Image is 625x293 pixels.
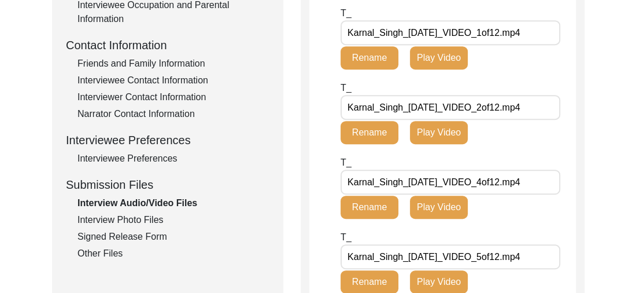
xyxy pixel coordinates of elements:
button: Play Video [410,196,468,219]
button: Rename [341,46,398,69]
button: Play Video [410,121,468,144]
div: Interviewee Preferences [77,152,269,166]
span: T_ [341,8,352,18]
div: Interviewee Contact Information [77,74,269,87]
span: T_ [341,232,352,242]
div: Interviewer Contact Information [77,90,269,104]
button: Play Video [410,46,468,69]
div: Contact Information [66,36,269,54]
div: Narrator Contact Information [77,107,269,121]
div: Submission Files [66,176,269,193]
button: Rename [341,121,398,144]
span: T_ [341,83,352,93]
div: Friends and Family Information [77,57,269,71]
div: Interviewee Preferences [66,131,269,149]
div: Interview Audio/Video Files [77,196,269,210]
div: Signed Release Form [77,230,269,244]
div: Other Files [77,247,269,261]
div: Interview Photo Files [77,213,269,227]
span: T_ [341,158,352,167]
button: Rename [341,196,398,219]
